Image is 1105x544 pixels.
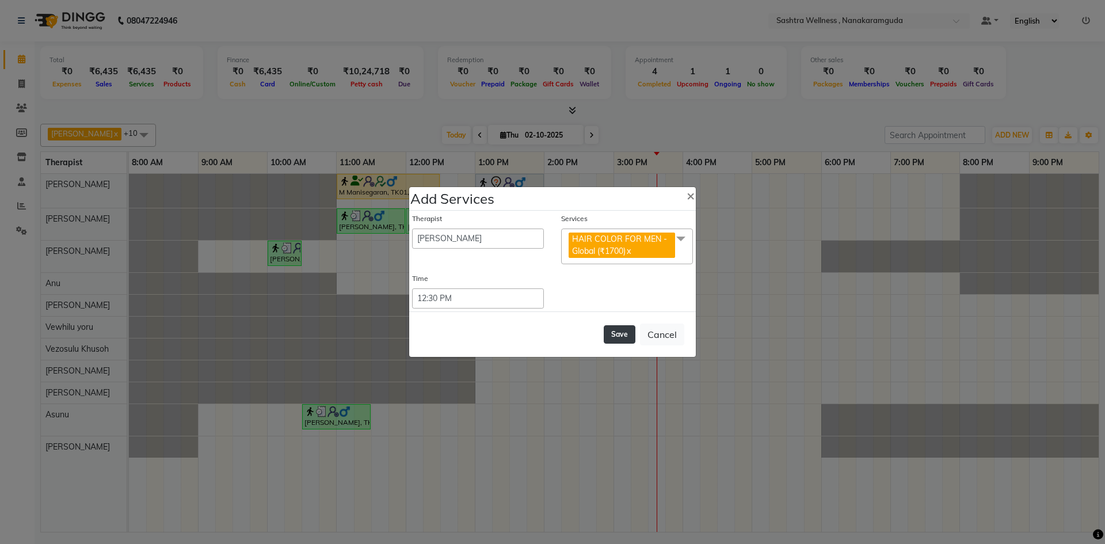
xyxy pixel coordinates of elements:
[410,188,494,209] h4: Add Services
[561,214,588,224] label: Services
[687,187,695,204] span: ×
[640,324,684,345] button: Cancel
[412,214,442,224] label: Therapist
[412,273,428,284] label: Time
[626,246,631,256] a: x
[572,234,667,256] span: HAIR COLOR FOR MEN - Global (₹1700)
[604,325,635,344] button: Save
[677,179,704,211] button: Close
